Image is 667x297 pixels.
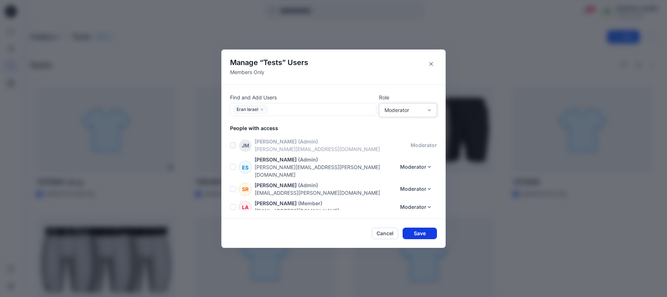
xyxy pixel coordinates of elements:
[230,94,376,101] p: Find and Add Users
[379,94,437,101] p: Role
[230,124,446,132] p: People with access
[298,156,318,163] p: (Admin)
[411,141,437,149] p: moderator
[230,58,308,67] h4: Manage “ ” Users
[237,106,258,114] span: Eran Israel
[255,181,297,189] p: [PERSON_NAME]
[425,58,437,70] button: Close
[395,183,437,195] button: Moderator
[255,138,297,145] p: [PERSON_NAME]
[395,201,437,213] button: Moderator
[239,201,252,214] div: LA
[385,106,423,114] div: Moderator
[255,199,297,207] p: [PERSON_NAME]
[395,161,437,173] button: Moderator
[255,145,411,153] p: [PERSON_NAME][EMAIL_ADDRESS][DOMAIN_NAME]
[230,68,308,76] p: Members Only
[372,228,398,239] button: Cancel
[255,207,395,215] p: [EMAIL_ADDRESS][DOMAIN_NAME]
[403,228,437,239] button: Save
[255,156,297,163] p: [PERSON_NAME]
[255,189,395,197] p: [EMAIL_ADDRESS][PERSON_NAME][DOMAIN_NAME]
[239,139,252,152] div: JM
[239,183,252,196] div: SR
[239,161,252,174] div: ES
[298,181,318,189] p: (Admin)
[260,106,264,113] button: close
[298,138,318,145] p: (Admin)
[255,163,395,178] p: [PERSON_NAME][EMAIL_ADDRESS][PERSON_NAME][DOMAIN_NAME]
[263,58,282,67] span: Tests
[298,199,322,207] p: (Member)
